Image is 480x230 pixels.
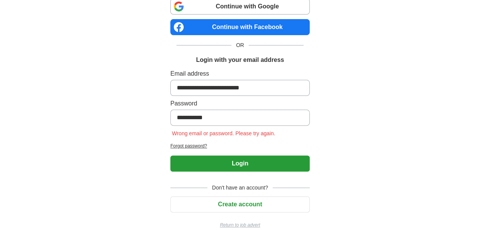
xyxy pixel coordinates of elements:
span: Wrong email or password. Please try again. [170,130,277,136]
a: Continue with Facebook [170,19,310,35]
h1: Login with your email address [196,55,284,65]
label: Password [170,99,310,108]
label: Email address [170,69,310,78]
span: OR [231,41,249,49]
span: Don't have an account? [207,184,273,192]
a: Create account [170,201,310,207]
button: Create account [170,196,310,212]
a: Return to job advert [170,222,310,228]
a: Forgot password? [170,143,310,149]
button: Login [170,155,310,172]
